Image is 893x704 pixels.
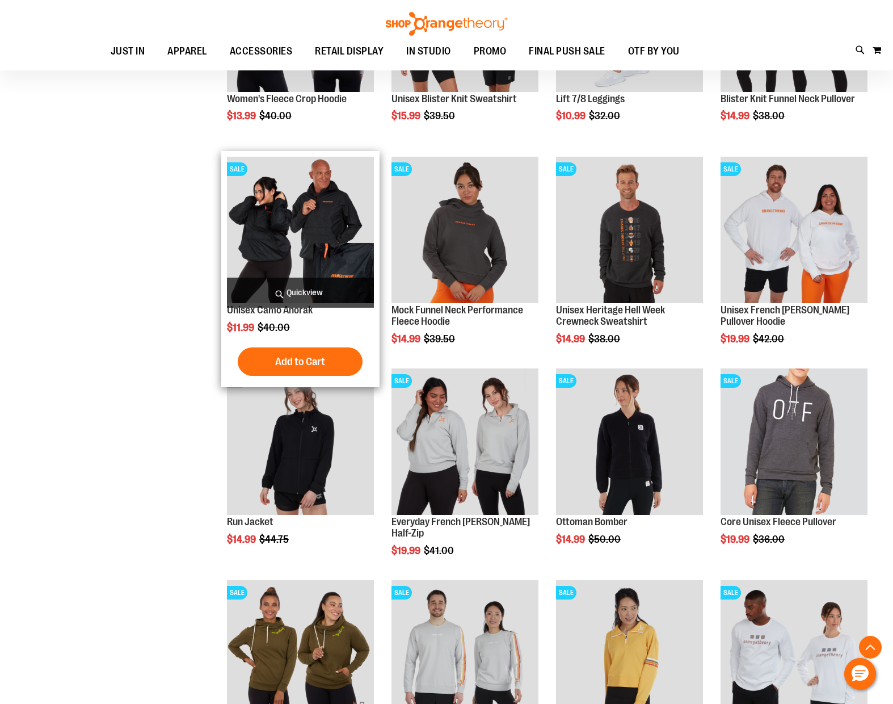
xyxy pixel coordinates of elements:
[462,39,518,65] a: PROMO
[556,157,703,305] a: Product image for Unisex Heritage Hell Week Crewneck SweatshirtSALE
[588,333,622,345] span: $38.00
[227,368,374,517] a: Product image for Run JacketSALE
[395,39,462,65] a: IN STUDIO
[315,39,384,64] span: RETAIL DISPLAY
[391,110,422,121] span: $15.99
[556,586,576,600] span: SALE
[844,658,876,690] button: Hello, have a question? Let’s chat.
[259,534,290,545] span: $44.75
[230,39,293,64] span: ACCESSORIES
[167,39,207,64] span: APPAREL
[227,304,313,316] a: Unisex Camo Anorak
[556,368,703,516] img: Product image for Ottoman Bomber
[227,368,374,516] img: Product image for Run Jacket
[721,157,867,305] a: Product image for Unisex French Terry Pullover HoodieSALE
[258,322,292,333] span: $40.00
[391,368,538,516] img: Product image for Everyday French Terry 1/2 Zip
[715,363,873,574] div: product
[391,333,422,345] span: $14.99
[227,157,374,305] a: Product image for Unisex Camo AnorakSALE
[304,39,395,65] a: RETAIL DISPLAY
[517,39,617,64] a: FINAL PUSH SALE
[227,322,256,333] span: $11.99
[391,157,538,305] a: Product image for Mock Funnel Neck Performance Fleece HoodieSALE
[391,157,538,304] img: Product image for Mock Funnel Neck Performance Fleece Hoodie
[721,93,855,104] a: Blister Knit Funnel Neck Pullover
[391,93,517,104] a: Unisex Blister Knit Sweatshirt
[384,12,509,36] img: Shop Orangetheory
[550,151,709,374] div: product
[391,162,412,176] span: SALE
[721,368,867,517] a: Product image for Core Unisex Fleece PulloverSALE
[556,157,703,304] img: Product image for Unisex Heritage Hell Week Crewneck Sweatshirt
[556,368,703,517] a: Product image for Ottoman BomberSALE
[391,545,422,556] span: $19.99
[556,534,587,545] span: $14.99
[753,333,786,345] span: $42.00
[99,39,157,65] a: JUST IN
[721,374,741,388] span: SALE
[589,110,622,121] span: $32.00
[227,278,374,308] a: Quickview
[391,304,523,327] a: Mock Funnel Neck Performance Fleece Hoodie
[386,151,544,374] div: product
[227,157,374,304] img: Product image for Unisex Camo Anorak
[556,516,627,527] a: Ottoman Bomber
[556,93,625,104] a: Lift 7/8 Leggings
[424,333,457,345] span: $39.50
[424,110,457,121] span: $39.50
[227,516,273,527] a: Run Jacket
[227,110,258,121] span: $13.99
[218,39,304,65] a: ACCESSORIES
[238,347,363,376] button: Add to Cart
[859,636,882,659] button: Back To Top
[721,162,741,176] span: SALE
[556,333,587,345] span: $14.99
[617,39,691,65] a: OTF BY YOU
[227,162,247,176] span: SALE
[721,157,867,304] img: Product image for Unisex French Terry Pullover Hoodie
[221,151,380,387] div: product
[386,363,544,585] div: product
[628,39,680,64] span: OTF BY YOU
[556,374,576,388] span: SALE
[550,363,709,574] div: product
[721,333,751,345] span: $19.99
[391,368,538,517] a: Product image for Everyday French Terry 1/2 ZipSALE
[556,304,665,327] a: Unisex Heritage Hell Week Crewneck Sweatshirt
[721,110,751,121] span: $14.99
[391,374,412,388] span: SALE
[227,586,247,600] span: SALE
[111,39,145,64] span: JUST IN
[753,110,786,121] span: $38.00
[424,545,456,556] span: $41.00
[556,110,587,121] span: $10.99
[221,363,380,574] div: product
[529,39,605,64] span: FINAL PUSH SALE
[753,534,786,545] span: $36.00
[474,39,507,64] span: PROMO
[588,534,622,545] span: $50.00
[721,534,751,545] span: $19.99
[227,534,258,545] span: $14.99
[721,586,741,600] span: SALE
[156,39,218,65] a: APPAREL
[721,304,849,327] a: Unisex French [PERSON_NAME] Pullover Hoodie
[391,516,530,539] a: Everyday French [PERSON_NAME] Half-Zip
[721,516,836,527] a: Core Unisex Fleece Pullover
[259,110,293,121] span: $40.00
[227,93,347,104] a: Women's Fleece Crop Hoodie
[721,368,867,516] img: Product image for Core Unisex Fleece Pullover
[556,162,576,176] span: SALE
[406,39,451,64] span: IN STUDIO
[715,151,873,374] div: product
[275,355,325,368] span: Add to Cart
[391,586,412,600] span: SALE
